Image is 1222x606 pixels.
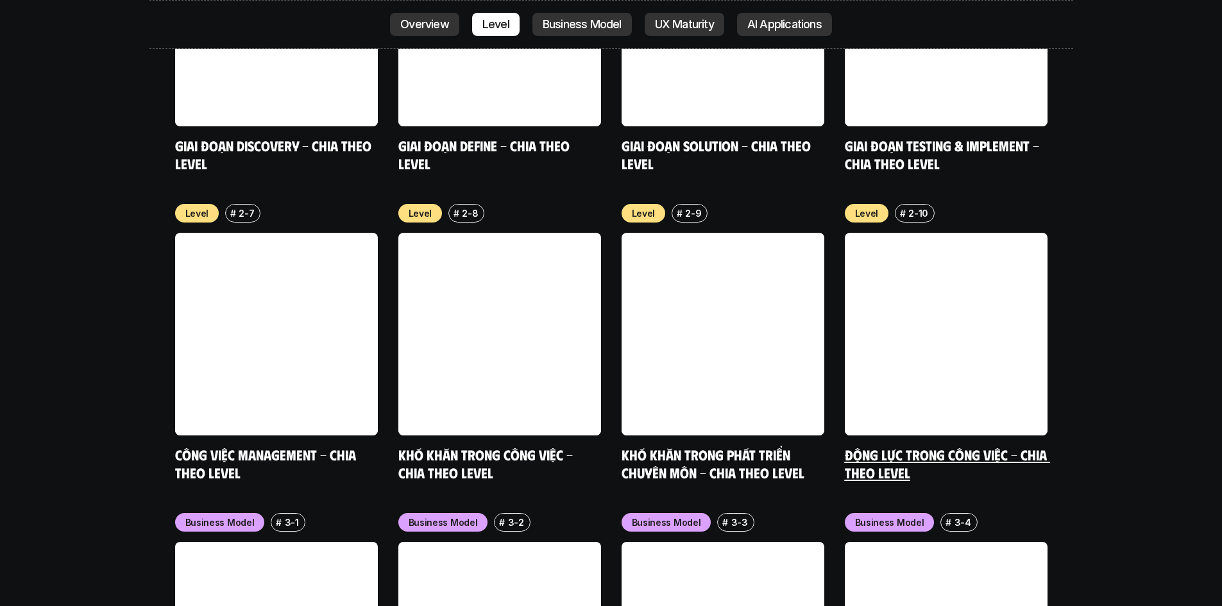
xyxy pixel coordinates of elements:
p: 3-4 [955,516,971,529]
p: Business Model [409,516,478,529]
a: Động lực trong công việc - Chia theo Level [845,446,1050,481]
a: Overview [390,13,459,36]
h6: # [722,518,728,527]
p: Business Model [185,516,255,529]
h6: # [900,208,906,218]
p: 3-3 [731,516,748,529]
p: Level [632,206,656,220]
p: 3-2 [508,516,524,529]
a: Giai đoạn Solution - Chia theo Level [622,137,814,172]
p: 2-8 [462,206,478,220]
p: 3-1 [285,516,299,529]
h6: # [276,518,282,527]
p: 2-7 [239,206,254,220]
a: Công việc Management - Chia theo level [175,446,359,481]
a: Giai đoạn Testing & Implement - Chia theo Level [845,137,1042,172]
p: 2-10 [908,206,928,220]
a: Giai đoạn Discovery - Chia theo Level [175,137,375,172]
a: Khó khăn trong phát triển chuyên môn - Chia theo level [622,446,804,481]
h6: # [230,208,236,218]
h6: # [946,518,951,527]
p: Level [185,206,209,220]
h6: # [499,518,505,527]
p: Level [855,206,879,220]
p: Business Model [855,516,924,529]
p: Business Model [632,516,701,529]
h6: # [454,208,459,218]
a: Giai đoạn Define - Chia theo Level [398,137,573,172]
p: Level [409,206,432,220]
h6: # [677,208,683,218]
a: Khó khăn trong công việc - Chia theo Level [398,446,576,481]
p: 2-9 [685,206,701,220]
